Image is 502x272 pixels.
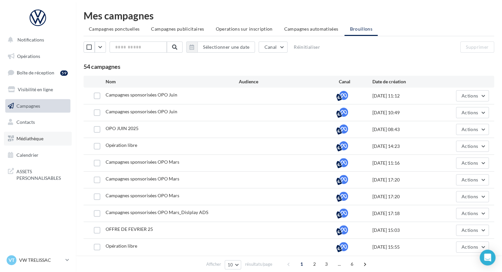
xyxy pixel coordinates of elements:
[4,148,72,162] a: Calendrier
[460,41,494,53] button: Supprimer
[4,115,72,129] a: Contacts
[16,152,38,158] span: Calendrier
[228,262,233,267] span: 10
[16,136,43,141] span: Médiathèque
[480,250,495,265] div: Open Intercom Messenger
[17,70,54,75] span: Boîte de réception
[186,41,255,53] button: Sélectionner une date
[462,93,478,98] span: Actions
[16,103,40,108] span: Campagnes
[106,109,177,114] span: Campagnes sponsorisées OPO Juin
[296,259,307,269] span: 1
[89,26,139,32] span: Campagnes ponctuelles
[456,141,489,152] button: Actions
[462,210,478,216] span: Actions
[372,227,439,233] div: [DATE] 15:03
[17,53,40,59] span: Opérations
[372,143,439,150] div: [DATE] 14:23
[9,257,14,263] span: VT
[372,210,439,217] div: [DATE] 17:18
[106,142,137,148] span: Opération libre
[462,194,478,199] span: Actions
[197,41,255,53] button: Sélectionner une date
[462,160,478,166] span: Actions
[456,191,489,202] button: Actions
[106,209,208,215] span: Campagnes sponsorisées OPO Mars_Dislplay ADS
[106,176,179,181] span: Campagnes sponsorisées OPO Mars
[339,78,372,85] div: Canal
[372,160,439,166] div: [DATE] 11:16
[456,90,489,101] button: Actions
[19,257,63,263] p: VW TRELISSAC
[4,132,72,146] a: Médiathèque
[151,26,204,32] span: Campagnes publicitaires
[239,78,339,85] div: Audience
[372,126,439,133] div: [DATE] 08:43
[372,193,439,200] div: [DATE] 17:20
[225,260,241,269] button: 10
[462,177,478,182] span: Actions
[4,49,72,63] a: Opérations
[334,259,344,269] span: ...
[456,208,489,219] button: Actions
[372,177,439,183] div: [DATE] 17:20
[106,92,177,97] span: Campagnes sponsorisées OPO Juin
[372,78,439,85] div: Date de création
[106,78,239,85] div: Nom
[4,164,72,184] a: ASSETS PERSONNALISABLES
[456,107,489,118] button: Actions
[372,93,439,99] div: [DATE] 11:12
[462,143,478,149] span: Actions
[84,11,494,20] div: Mes campagnes
[347,259,357,269] span: 6
[462,227,478,233] span: Actions
[462,244,478,250] span: Actions
[106,125,138,131] span: OPO JUIN 2025
[16,119,35,125] span: Contacts
[321,259,332,269] span: 3
[259,41,288,53] button: Canal
[206,261,221,267] span: Afficher
[456,174,489,185] button: Actions
[18,87,53,92] span: Visibilité en ligne
[60,70,68,76] div: 59
[215,26,272,32] span: Operations sur inscription
[4,83,72,96] a: Visibilité en ligne
[462,110,478,115] span: Actions
[456,225,489,236] button: Actions
[106,243,137,249] span: Opération libre
[456,241,489,253] button: Actions
[245,261,272,267] span: résultats/page
[106,193,179,198] span: Campagnes sponsorisées OPO Mars
[462,126,478,132] span: Actions
[284,26,339,32] span: Campagnes automatisées
[4,99,72,113] a: Campagnes
[291,43,323,51] button: Réinitialiser
[84,63,120,70] span: 54 campagnes
[106,226,153,232] span: OFFRE DE FEVRIER 25
[17,37,44,42] span: Notifications
[456,157,489,169] button: Actions
[372,109,439,116] div: [DATE] 10:49
[309,259,320,269] span: 2
[5,254,70,266] a: VT VW TRELISSAC
[4,66,72,80] a: Boîte de réception59
[456,124,489,135] button: Actions
[16,167,68,181] span: ASSETS PERSONNALISABLES
[106,159,179,165] span: Campagnes sponsorisées OPO Mars
[4,33,69,47] button: Notifications
[372,244,439,250] div: [DATE] 15:55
